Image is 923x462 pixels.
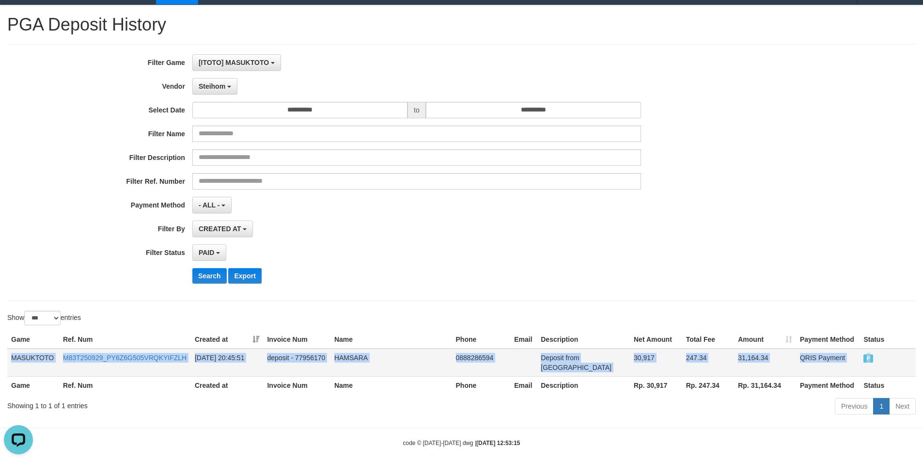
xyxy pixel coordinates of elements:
[630,376,682,394] th: Rp. 30,917
[452,331,511,349] th: Phone
[510,376,537,394] th: Email
[734,349,796,377] td: 31,164.34
[330,331,452,349] th: Name
[192,268,227,284] button: Search
[452,349,511,377] td: 0888286594
[192,244,226,261] button: PAID
[407,102,426,118] span: to
[330,349,452,377] td: HAMSARA
[7,311,81,325] label: Show entries
[7,376,59,394] th: Game
[228,268,261,284] button: Export
[403,440,520,446] small: code © [DATE]-[DATE] dwg |
[4,4,33,33] button: Open LiveChat chat widget
[24,311,61,325] select: Showentries
[873,398,890,414] a: 1
[796,349,860,377] td: QRIS Payment
[734,331,796,349] th: Amount: activate to sort column ascending
[7,397,377,411] div: Showing 1 to 1 of 1 entries
[630,349,682,377] td: 30,917
[191,349,263,377] td: [DATE] 20:45:51
[199,82,225,90] span: Steihom
[199,201,220,209] span: - ALL -
[537,349,630,377] td: Deposit from [GEOGRAPHIC_DATA]
[263,376,330,394] th: Invoice Num
[860,331,916,349] th: Status
[199,59,269,66] span: [ITOTO] MASUKTOTO
[63,354,187,362] a: M83T250929_PY6Z6G505VRQKYIFZLH
[192,221,253,237] button: CREATED AT
[191,376,263,394] th: Created at
[199,225,241,233] span: CREATED AT
[476,440,520,446] strong: [DATE] 12:53:15
[191,331,263,349] th: Created at: activate to sort column ascending
[199,249,214,256] span: PAID
[630,331,682,349] th: Net Amount
[734,376,796,394] th: Rp. 31,164.34
[796,331,860,349] th: Payment Method
[7,349,59,377] td: MASUKTOTO
[537,376,630,394] th: Description
[835,398,874,414] a: Previous
[263,331,330,349] th: Invoice Num
[7,331,59,349] th: Game
[263,349,330,377] td: deposit - 77956170
[860,376,916,394] th: Status
[7,15,916,34] h1: PGA Deposit History
[192,78,237,95] button: Steihom
[59,331,191,349] th: Ref. Num
[796,376,860,394] th: Payment Method
[537,331,630,349] th: Description
[192,54,281,71] button: [ITOTO] MASUKTOTO
[889,398,916,414] a: Next
[682,376,735,394] th: Rp. 247.34
[330,376,452,394] th: Name
[682,349,735,377] td: 247.34
[682,331,735,349] th: Total Fee
[863,354,873,363] span: PAID
[192,197,232,213] button: - ALL -
[452,376,511,394] th: Phone
[510,331,537,349] th: Email
[59,376,191,394] th: Ref. Num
